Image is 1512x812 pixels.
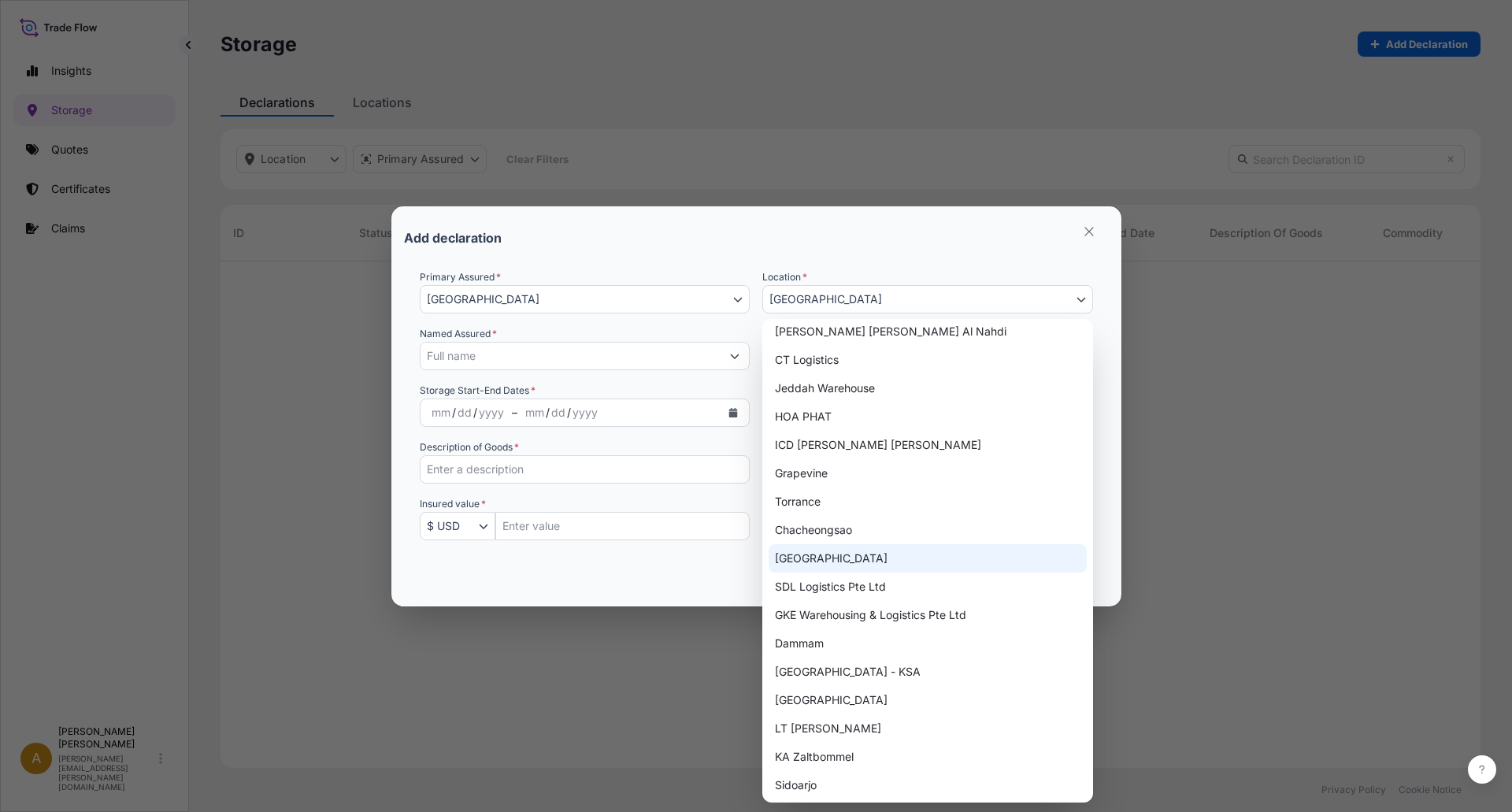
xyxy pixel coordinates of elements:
[769,743,1087,771] div: KA Zaltbommel
[769,374,1087,402] div: Jeddah Warehouse
[430,403,452,422] div: Storage Date Range
[473,403,477,422] div: /
[769,658,1087,686] div: [GEOGRAPHIC_DATA] - KSA
[721,342,749,370] button: Show suggestions
[567,403,571,422] div: /
[420,399,750,427] div: Storage Date Range
[762,269,807,285] span: Location
[420,439,519,455] label: Description of Goods
[571,403,599,422] div: Storage Date Range
[495,512,750,540] input: Insured Value Amount
[550,403,567,422] div: Storage Date Range
[762,319,1093,803] div: Select Location
[769,459,1087,488] div: Grapevine
[769,516,1087,544] div: Chacheongsao
[456,403,473,422] div: Storage Date Range
[420,455,750,484] input: Enter a description
[420,269,501,285] span: Primary Assured
[769,291,882,307] span: [GEOGRAPHIC_DATA]
[721,400,746,425] button: Storage Date Range
[769,771,1087,799] div: Sidoarjo
[427,291,539,307] span: [GEOGRAPHIC_DATA]
[477,403,506,422] div: Storage Date Range
[420,496,486,512] span: Insured value
[420,326,497,342] label: Named Assured
[524,403,546,422] div: Storage Date Range
[452,403,456,422] div: /
[769,686,1087,714] div: [GEOGRAPHIC_DATA]
[769,317,1087,346] div: [PERSON_NAME] [PERSON_NAME] Al Nahdi
[427,518,460,534] span: $ USD
[769,544,1087,573] div: [GEOGRAPHIC_DATA]
[769,346,1087,374] div: CT Logistics
[762,285,1093,313] button: Select Location
[404,232,502,244] p: Add declaration
[769,431,1087,459] div: ICD [PERSON_NAME] [PERSON_NAME]
[512,405,517,421] span: –
[769,629,1087,658] div: Dammam
[421,342,721,370] input: Full name
[769,488,1087,516] div: Torrance
[769,573,1087,601] div: SDL Logistics Pte Ltd
[769,714,1087,743] div: LT [PERSON_NAME]
[769,601,1087,629] div: GKE Warehousing & Logistics Pte Ltd
[420,383,535,399] span: Storage Start-End Dates
[769,402,1087,431] div: HOA PHAT
[546,403,550,422] div: /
